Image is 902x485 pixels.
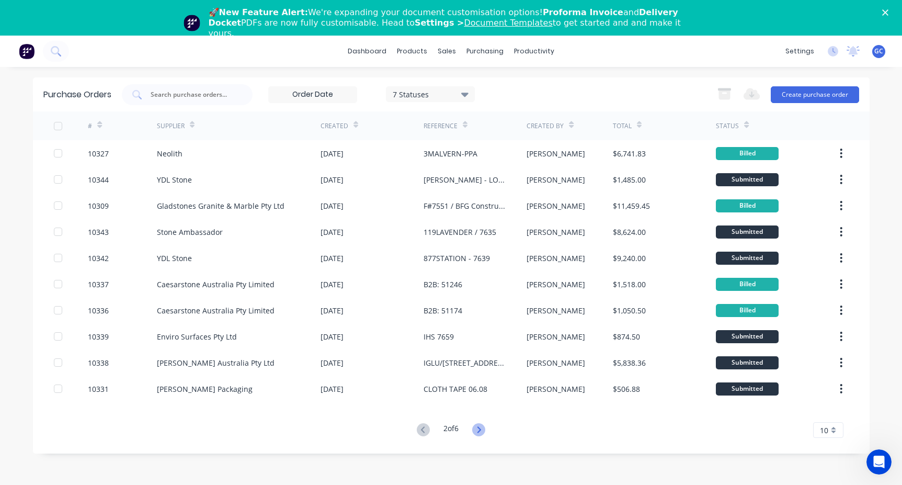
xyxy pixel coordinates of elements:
[88,357,109,368] div: 10338
[527,148,585,159] div: [PERSON_NAME]
[527,279,585,290] div: [PERSON_NAME]
[157,121,185,131] div: Supplier
[88,200,109,211] div: 10309
[184,4,202,23] div: Close
[219,7,309,17] b: New Feature Alert:
[321,121,348,131] div: Created
[17,66,163,77] div: Hey [PERSON_NAME] 👋
[392,43,432,59] div: products
[613,174,646,185] div: $1,485.00
[269,87,357,103] input: Order Date
[424,384,487,394] div: CLOTH TAPE 06.08
[613,331,640,342] div: $874.50
[820,425,828,436] span: 10
[88,305,109,316] div: 10336
[613,357,646,368] div: $5,838.36
[716,173,779,186] div: Submitted
[33,343,41,351] button: Gif picker
[157,357,275,368] div: [PERSON_NAME] Australia Pty Ltd
[415,18,553,28] b: Settings >
[88,279,109,290] div: 10337
[527,227,585,238] div: [PERSON_NAME]
[342,43,392,59] a: dashboard
[424,331,454,342] div: IHS 7659
[51,5,119,13] h1: [PERSON_NAME]
[179,339,196,355] button: Send a message…
[716,225,779,239] div: Submitted
[321,200,344,211] div: [DATE]
[16,343,25,351] button: Emoji picker
[164,4,184,24] button: Home
[716,278,779,291] div: Billed
[51,13,97,24] p: Active 3h ago
[321,148,344,159] div: [DATE]
[543,7,623,17] b: Proforma Invoice
[424,200,506,211] div: F#7551 / BFG Constructions - [GEOGRAPHIC_DATA]
[527,357,585,368] div: [PERSON_NAME]
[613,279,646,290] div: $1,518.00
[17,123,163,133] div: [PERSON_NAME]
[157,279,275,290] div: Caesarstone Australia Pty Limited
[613,121,632,131] div: Total
[716,147,779,160] div: Billed
[461,43,509,59] div: purchasing
[716,330,779,343] div: Submitted
[321,305,344,316] div: [DATE]
[613,305,646,316] div: $1,050.50
[321,174,344,185] div: [DATE]
[424,253,490,264] div: 877STATION - 7639
[88,331,109,342] div: 10339
[716,382,779,396] div: Submitted
[9,321,200,339] textarea: Message…
[88,384,109,394] div: 10331
[613,227,646,238] div: $8,624.00
[157,331,237,342] div: Enviro Surfaces Pty Ltd
[17,82,163,93] div: Welcome to Factory!
[424,279,462,290] div: B2B: 51246
[321,357,344,368] div: [DATE]
[209,7,678,28] b: Delivery Docket
[443,423,459,438] div: 2 of 6
[157,174,192,185] div: YDL Stone
[157,227,223,238] div: Stone Ambassador
[771,86,859,103] button: Create purchase order
[424,121,458,131] div: Reference
[527,174,585,185] div: [PERSON_NAME]
[527,305,585,316] div: [PERSON_NAME]
[866,449,892,475] iframe: Intercom live chat
[527,331,585,342] div: [PERSON_NAME]
[613,148,646,159] div: $6,741.83
[464,18,552,28] a: Document Templates
[7,4,27,24] button: go back
[157,148,182,159] div: Neolith
[17,142,99,148] div: [PERSON_NAME] • [DATE]
[88,174,109,185] div: 10344
[716,121,739,131] div: Status
[424,305,462,316] div: B2B: 51174
[321,279,344,290] div: [DATE]
[157,200,284,211] div: Gladstones Granite & Marble Pty Ltd
[716,356,779,369] div: Submitted
[19,43,35,59] img: Factory
[157,305,275,316] div: Caesarstone Australia Pty Limited
[184,15,200,31] img: Profile image for Team
[8,60,172,140] div: Hey [PERSON_NAME] 👋Welcome to Factory!Take a look around, and if you have any questions just let ...
[527,253,585,264] div: [PERSON_NAME]
[424,148,477,159] div: 3MALVERN-PPA
[424,357,506,368] div: IGLU/[STREET_ADDRESS][PERSON_NAME]
[43,88,111,101] div: Purchase Orders
[150,89,236,100] input: Search purchase orders...
[509,43,560,59] div: productivity
[50,343,58,351] button: Upload attachment
[8,60,201,163] div: Cathy says…
[432,43,461,59] div: sales
[882,9,893,16] div: Close
[88,121,92,131] div: #
[527,200,585,211] div: [PERSON_NAME]
[157,253,192,264] div: YDL Stone
[321,227,344,238] div: [DATE]
[88,227,109,238] div: 10343
[613,384,640,394] div: $506.88
[321,384,344,394] div: [DATE]
[716,252,779,265] div: Submitted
